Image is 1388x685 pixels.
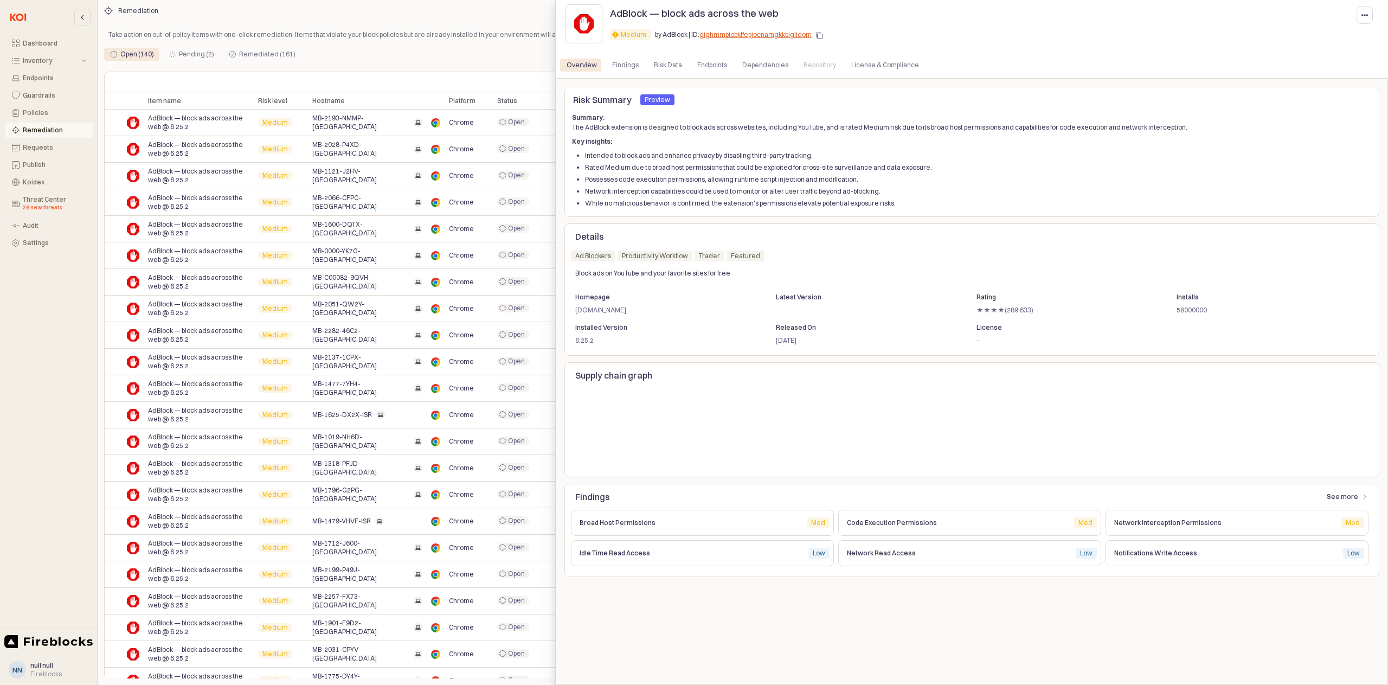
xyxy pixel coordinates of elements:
div: Low [1347,548,1360,559]
li: Possesses code execution permissions, allowing runtime script injection and modification. [585,175,1372,184]
div: Preview [645,94,670,105]
li: While no malicious behavior is confirmed, the extension's permissions elevate potential exposure ... [585,199,1372,208]
div: Med [811,517,825,528]
p: Released On [776,323,949,332]
div: Repository [797,59,843,72]
div: Overview [560,59,603,72]
p: See more [1327,492,1358,501]
p: The AdBlock extension is designed to block ads across websites, including YouTube, and is rated M... [572,113,1372,132]
button: See more [1322,488,1373,505]
iframe: SupplyChainGraph [575,390,1368,469]
p: Details [575,230,1368,243]
strong: Key insights: [572,137,612,145]
p: Block ads on YouTube and your favorite sites for free [575,268,1302,278]
p: Idle Time Read Access [580,548,800,558]
div: License & Compliance [845,59,926,72]
div: Findings [612,59,639,72]
p: AdBlock — block ads across the web [610,6,779,21]
p: Homepage [575,292,748,302]
p: [DATE] [776,336,949,345]
div: Dependencies [742,59,788,72]
div: Low [813,548,825,559]
div: Productivity Workflow [622,251,688,261]
p: 6.25.2 [575,336,748,345]
p: Findings [575,490,1235,503]
p: Risk Summary [573,93,632,106]
div: Endpoints [691,59,734,72]
div: Medium [621,29,646,40]
li: Intended to block ads and enhance privacy by disabling third-party tracking. [585,151,1372,161]
div: Risk Data [647,59,689,72]
p: ★★★★(289,633) [976,305,1149,315]
div: Dependencies [736,59,795,72]
p: by AdBlock | ID: [655,30,812,40]
p: 58000000 [1177,305,1350,315]
a: gighmmpiobklfepjocnamgkkbiglidom [699,30,812,39]
div: Med [1078,517,1093,528]
div: Trader [699,251,720,261]
p: License [976,323,1149,332]
strong: Summary: [572,113,605,121]
p: Broad Host Permissions [580,518,798,528]
p: Network Interception Permissions [1114,518,1333,528]
div: Endpoints [697,59,727,72]
div: License & Compliance [851,59,919,72]
div: Repository [804,59,836,72]
li: Rated Medium due to broad host permissions that could be exploited for cross-site surveillance an... [585,163,1372,172]
div: Ad Blockers [575,251,611,261]
div: Overview [567,59,597,72]
li: Network interception capabilities could be used to monitor or alter user traffic beyond ad-blocking. [585,187,1372,196]
p: Notifications Write Access [1114,548,1334,558]
div: Low [1080,548,1093,559]
p: Rating [976,292,1149,302]
div: Findings [606,59,645,72]
p: Network Read Access [847,548,1067,558]
p: Installs [1177,292,1350,302]
p: Code Execution Permissions [847,518,1065,528]
div: Med [1346,517,1360,528]
p: Installed Version [575,323,748,332]
div: Featured [731,251,760,261]
p: - [976,336,1149,345]
div: Risk Data [654,59,682,72]
p: [DOMAIN_NAME] [575,305,748,315]
p: Supply chain graph [575,369,1368,382]
p: Latest Version [776,292,949,302]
